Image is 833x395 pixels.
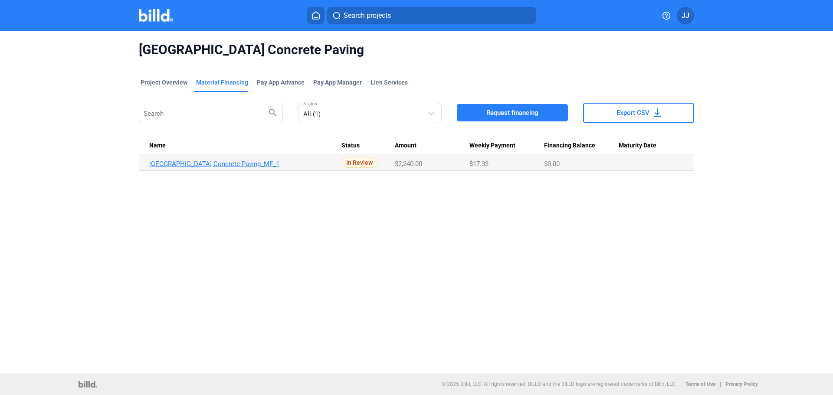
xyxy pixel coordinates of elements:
[469,142,544,150] div: Weekly Payment
[149,142,341,150] div: Name
[139,42,694,58] span: [GEOGRAPHIC_DATA] Concrete Paving
[196,78,248,87] div: Material Financing
[619,142,656,150] span: Maturity Date
[395,142,469,150] div: Amount
[141,78,187,87] div: Project Overview
[619,142,684,150] div: Maturity Date
[257,78,305,87] div: Pay App Advance
[685,381,715,387] b: Terms of Use
[682,10,689,21] span: JJ
[313,78,362,87] span: Pay App Manager
[303,110,321,118] mat-select-trigger: All (1)
[341,142,395,150] div: Status
[149,142,166,150] span: Name
[544,160,560,168] span: $0.00
[677,7,694,24] button: JJ
[544,142,595,150] span: Financing Balance
[395,142,416,150] span: Amount
[469,142,515,150] span: Weekly Payment
[395,160,422,168] span: $2,240.00
[469,160,489,168] span: $17.33
[486,108,538,117] span: Request financing
[442,381,677,387] p: © 2025 Billd, LLC. All rights reserved. BILLD and the BILLD logo are registered trademarks of Bil...
[720,381,721,387] p: |
[327,7,536,24] button: Search projects
[341,142,360,150] span: Status
[371,78,408,87] div: Lien Services
[341,157,377,168] span: In Review
[139,9,173,22] img: Billd Company Logo
[617,108,649,117] span: Export CSV
[583,103,694,123] button: Export CSV
[149,160,341,168] a: [GEOGRAPHIC_DATA] Concrete Paving_MF_1
[79,381,97,388] img: logo
[457,104,568,121] button: Request financing
[344,10,391,21] span: Search projects
[268,107,278,118] mat-icon: search
[725,381,758,387] b: Privacy Policy
[544,142,619,150] div: Financing Balance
